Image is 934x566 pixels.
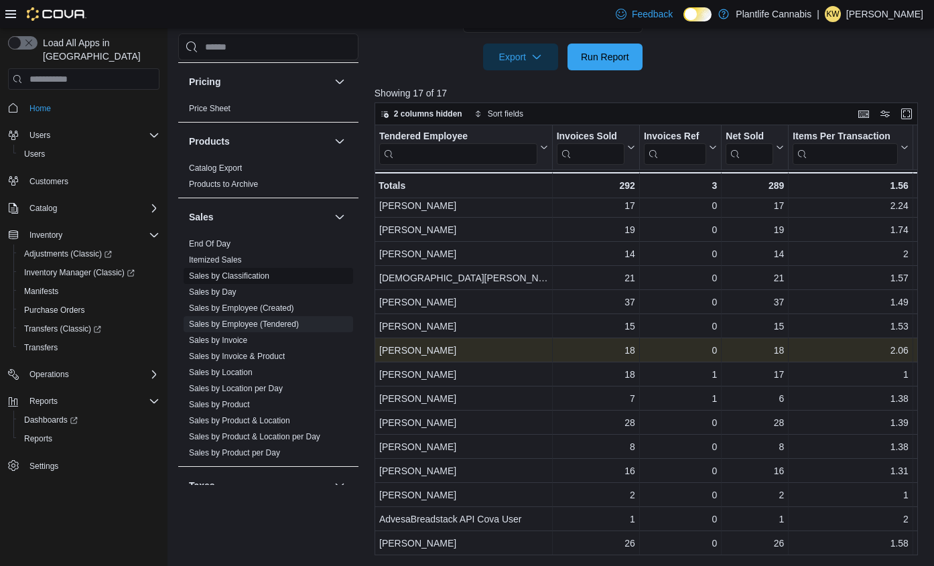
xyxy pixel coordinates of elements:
span: Inventory Manager (Classic) [19,265,159,281]
a: Sales by Location per Day [189,384,283,393]
div: 6 [726,391,784,407]
span: Purchase Orders [24,305,85,315]
span: Catalog Export [189,163,242,173]
button: Products [332,133,348,149]
a: Inventory Manager (Classic) [13,263,165,282]
a: Dashboards [19,412,83,428]
a: Users [19,146,50,162]
div: 2 [726,487,784,503]
div: 8 [556,439,635,455]
span: Manifests [24,286,58,297]
span: Run Report [581,50,629,64]
button: Invoices Ref [644,131,717,165]
button: Tendered Employee [379,131,548,165]
h3: Pricing [189,75,220,88]
div: 18 [556,366,635,382]
button: Display options [877,106,893,122]
span: Export [491,44,550,70]
div: 28 [726,415,784,431]
div: [PERSON_NAME] [379,342,548,358]
button: Products [189,135,329,148]
a: Manifests [19,283,64,299]
a: Sales by Product & Location [189,416,290,425]
button: Operations [3,365,165,384]
div: [PERSON_NAME] [379,487,548,503]
img: Cova [27,7,86,21]
button: Operations [24,366,74,382]
span: Operations [29,369,69,380]
div: Items Per Transaction [793,131,898,165]
div: [PERSON_NAME] [379,439,548,455]
p: Showing 17 of 17 [375,86,923,100]
div: [PERSON_NAME] [379,415,548,431]
div: 0 [644,294,717,310]
span: Sales by Product & Location [189,415,290,426]
span: Dashboards [24,415,78,425]
div: 0 [644,439,717,455]
span: KW [826,6,839,22]
a: Sales by Product [189,400,250,409]
a: Products to Archive [189,180,258,189]
div: [PERSON_NAME] [379,535,548,551]
button: Inventory [3,226,165,244]
button: Purchase Orders [13,301,165,320]
div: 0 [644,270,717,286]
button: Catalog [3,199,165,218]
span: Manifests [19,283,159,299]
button: Sales [189,210,329,224]
button: Transfers [13,338,165,357]
div: 1.56 [793,178,909,194]
span: Sort fields [488,109,523,119]
span: Transfers [19,340,159,356]
div: Sales [178,236,358,466]
button: Sales [332,209,348,225]
span: Reports [29,396,58,407]
span: 2 columns hidden [394,109,462,119]
a: Dashboards [13,411,165,429]
span: Settings [29,461,58,472]
div: 1.53 [793,318,909,334]
span: Sales by Employee (Created) [189,303,294,313]
div: [PERSON_NAME] [379,198,548,214]
button: Settings [3,456,165,476]
a: Inventory Manager (Classic) [19,265,140,281]
div: 0 [644,342,717,358]
div: 18 [726,342,784,358]
div: 18 [556,342,635,358]
button: Users [24,127,56,143]
button: Inventory [24,227,68,243]
div: 1 [793,487,909,503]
button: Net Sold [726,131,784,165]
a: Itemized Sales [189,255,242,265]
button: Users [13,145,165,163]
div: Invoices Ref [644,131,706,143]
div: 0 [644,415,717,431]
div: 8 [726,439,784,455]
h3: Products [189,135,230,148]
span: Sales by Product & Location per Day [189,431,320,442]
a: Sales by Product & Location per Day [189,432,320,441]
div: 26 [726,535,784,551]
span: End Of Day [189,238,230,249]
span: Adjustments (Classic) [24,249,112,259]
div: 1.39 [793,415,909,431]
div: 0 [644,463,717,479]
p: [PERSON_NAME] [846,6,923,22]
div: 1.58 [793,535,909,551]
div: 0 [644,246,717,262]
div: Products [178,160,358,198]
span: Sales by Product per Day [189,447,280,458]
div: [PERSON_NAME] [379,463,548,479]
span: Users [29,130,50,141]
a: Sales by Day [189,287,237,297]
div: 16 [556,463,635,479]
div: 1.38 [793,439,909,455]
button: Export [483,44,558,70]
a: Customers [24,173,74,190]
a: Adjustments (Classic) [19,246,117,262]
div: [PERSON_NAME] [379,391,548,407]
div: 1.38 [793,391,909,407]
div: 2 [793,511,909,527]
a: Transfers [19,340,63,356]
